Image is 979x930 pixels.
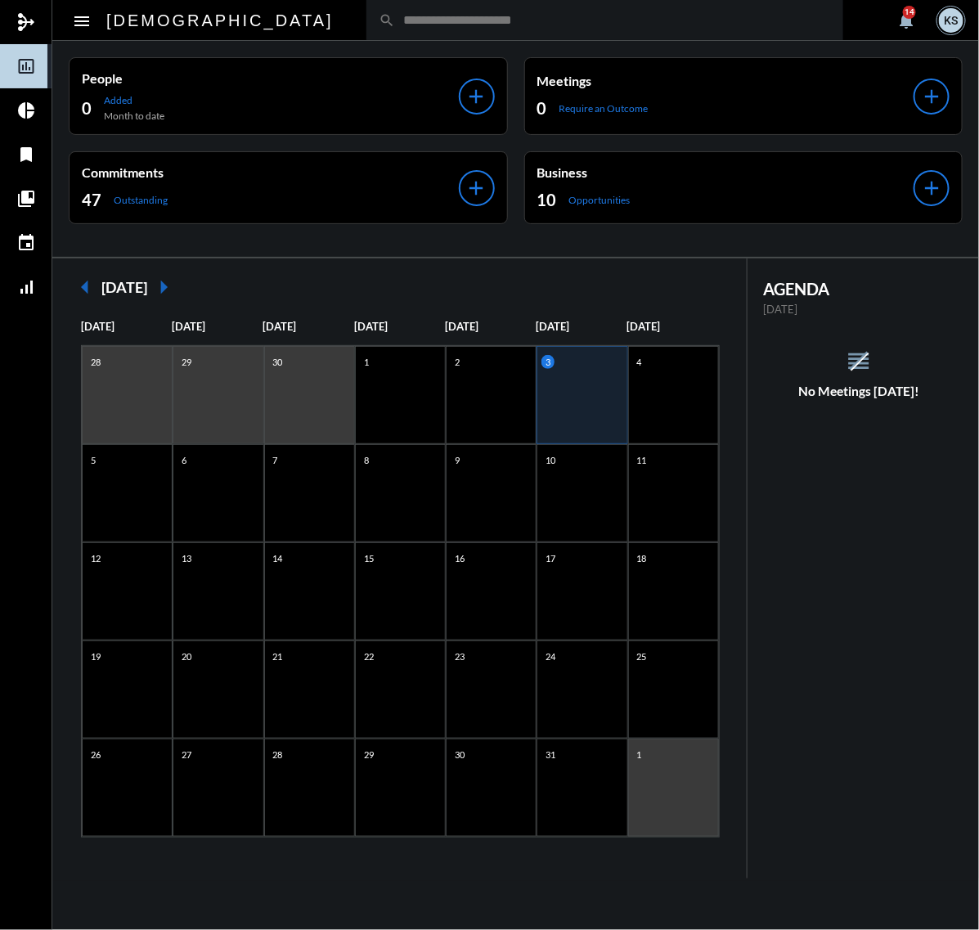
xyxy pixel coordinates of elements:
h5: No Meetings [DATE]! [748,384,971,398]
p: 28 [87,355,105,369]
p: [DATE] [263,320,354,333]
p: Opportunities [569,194,631,206]
p: Month to date [104,110,164,122]
mat-icon: notifications [896,11,916,30]
p: 8 [360,453,373,467]
p: Meetings [537,73,914,88]
p: 26 [87,748,105,762]
p: [DATE] [354,320,445,333]
p: 17 [541,551,559,565]
p: 30 [269,355,287,369]
p: 11 [633,453,651,467]
mat-icon: search [379,12,395,29]
h2: [DEMOGRAPHIC_DATA] [106,7,334,34]
p: [DATE] [627,320,718,333]
p: 9 [451,453,464,467]
mat-icon: insert_chart_outlined [16,56,36,76]
p: 31 [541,748,559,762]
p: 28 [269,748,287,762]
p: Outstanding [114,194,168,206]
mat-icon: reorder [846,348,873,375]
mat-icon: arrow_left [69,271,101,303]
h2: AGENDA [764,279,954,299]
p: 22 [360,649,378,663]
p: [DATE] [81,320,172,333]
mat-icon: mediation [16,12,36,32]
p: 14 [269,551,287,565]
mat-icon: add [920,85,943,108]
h2: [DATE] [101,278,147,296]
p: 1 [360,355,373,369]
mat-icon: collections_bookmark [16,189,36,209]
p: Require an Outcome [559,102,649,115]
p: 24 [541,649,559,663]
p: 1 [633,748,646,762]
div: KS [939,8,963,33]
p: 23 [451,649,469,663]
div: 14 [903,6,916,19]
p: 20 [177,649,195,663]
h2: 47 [82,188,101,211]
p: 15 [360,551,378,565]
p: 6 [177,453,191,467]
p: Added [104,94,164,106]
p: Commitments [82,164,459,180]
mat-icon: signal_cellular_alt [16,277,36,297]
h2: 10 [537,188,557,211]
mat-icon: add [465,177,488,200]
p: 21 [269,649,287,663]
p: [DATE] [536,320,626,333]
p: 29 [177,355,195,369]
p: 2 [451,355,464,369]
p: 19 [87,649,105,663]
mat-icon: pie_chart [16,101,36,120]
p: [DATE] [764,303,954,316]
p: 13 [177,551,195,565]
p: 5 [87,453,100,467]
p: Business [537,164,914,180]
mat-icon: add [920,177,943,200]
p: 16 [451,551,469,565]
p: People [82,70,459,86]
p: [DATE] [445,320,536,333]
p: 10 [541,453,559,467]
h2: 0 [82,97,92,119]
p: 29 [360,748,378,762]
h2: 0 [537,97,547,119]
mat-icon: arrow_right [147,271,180,303]
p: 18 [633,551,651,565]
p: [DATE] [172,320,263,333]
p: 30 [451,748,469,762]
p: 3 [541,355,555,369]
p: 7 [269,453,282,467]
mat-icon: bookmark [16,145,36,164]
p: 4 [633,355,646,369]
mat-icon: event [16,233,36,253]
p: 25 [633,649,651,663]
button: Toggle sidenav [65,4,98,37]
mat-icon: add [465,85,488,108]
mat-icon: Side nav toggle icon [72,11,92,31]
p: 27 [177,748,195,762]
p: 12 [87,551,105,565]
